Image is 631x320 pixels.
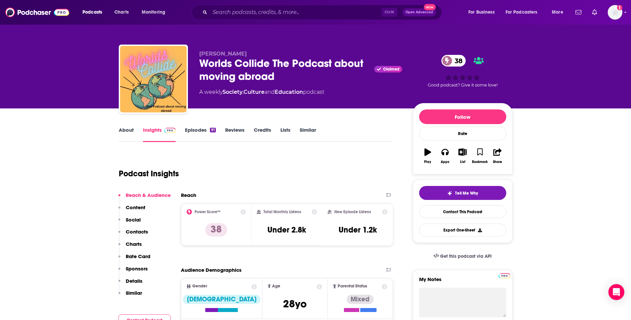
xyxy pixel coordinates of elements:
a: Credits [254,127,271,142]
button: Rate Card [118,253,150,265]
button: Details [118,278,142,290]
span: New [424,4,436,10]
button: Sponsors [118,265,148,278]
div: A weekly podcast [199,88,324,96]
div: Apps [441,160,449,164]
p: Content [126,204,145,211]
div: Mixed [347,295,374,304]
span: For Podcasters [506,8,538,17]
span: Gender [192,284,207,288]
p: Sponsors [126,265,148,272]
button: Bookmark [471,144,489,168]
h2: Total Monthly Listens [263,210,301,214]
div: Play [424,160,431,164]
button: open menu [78,7,111,18]
button: Share [489,144,506,168]
span: Charts [114,8,129,17]
p: Charts [126,241,142,247]
label: My Notes [419,276,506,288]
button: Reach & Audience [118,192,171,204]
button: open menu [464,7,503,18]
h2: New Episode Listens [334,210,371,214]
span: Claimed [383,68,399,71]
img: tell me why sparkle [447,191,452,196]
span: Open Advanced [405,11,433,14]
button: open menu [137,7,174,18]
span: and [264,89,275,95]
span: [PERSON_NAME] [199,51,247,57]
span: , [242,89,243,95]
a: Get this podcast via API [428,248,497,264]
button: Contacts [118,229,148,241]
span: Tell Me Why [455,191,478,196]
div: Share [493,160,502,164]
h3: Under 1.2k [339,225,377,235]
a: Worlds Collide The Podcast about moving abroad [120,46,187,112]
img: Podchaser Pro [499,273,510,278]
a: Show notifications dropdown [573,7,584,18]
a: Reviews [225,127,244,142]
span: More [552,8,563,17]
h2: Power Score™ [195,210,221,214]
p: Reach & Audience [126,192,171,198]
button: List [454,144,471,168]
div: Rate [419,127,506,140]
button: Show profile menu [608,5,622,20]
a: Education [275,89,303,95]
span: Ctrl K [382,8,397,17]
button: Play [419,144,436,168]
img: Podchaser Pro [164,128,176,133]
h2: Audience Demographics [181,267,241,273]
span: Get this podcast via API [440,253,492,259]
p: Similar [126,290,142,296]
svg: Add a profile image [617,5,622,10]
a: Pro website [499,272,510,278]
button: Content [118,204,145,217]
a: Lists [280,127,290,142]
span: Logged in as SkyHorsePub35 [608,5,622,20]
a: Culture [243,89,264,95]
a: Charts [110,7,133,18]
div: List [460,160,465,164]
h3: Under 2.8k [267,225,306,235]
a: InsightsPodchaser Pro [143,127,176,142]
div: [DEMOGRAPHIC_DATA] [183,295,260,304]
h2: Reach [181,192,196,198]
span: 38 [448,55,466,67]
img: Podchaser - Follow, Share and Rate Podcasts [5,6,69,19]
a: 38 [441,55,466,67]
span: Age [272,284,280,288]
div: 81 [210,128,216,132]
a: About [119,127,134,142]
h1: Podcast Insights [119,169,179,179]
button: Social [118,217,141,229]
a: Show notifications dropdown [589,7,600,18]
button: tell me why sparkleTell Me Why [419,186,506,200]
p: Contacts [126,229,148,235]
div: Open Intercom Messenger [608,284,624,300]
button: Apps [436,144,454,168]
span: Good podcast? Give it some love! [428,82,498,87]
a: Similar [300,127,316,142]
button: Similar [118,290,142,302]
div: Bookmark [472,160,488,164]
button: Follow [419,109,506,124]
span: 28 yo [283,297,307,310]
img: User Profile [608,5,622,20]
span: For Business [468,8,495,17]
p: Social [126,217,141,223]
span: Monitoring [142,8,165,17]
p: Rate Card [126,253,150,259]
button: Charts [118,241,142,253]
button: Export One-Sheet [419,224,506,237]
div: 38Good podcast? Give it some love! [413,51,513,92]
span: Podcasts [82,8,102,17]
p: 38 [205,223,227,237]
p: Details [126,278,142,284]
span: Parental Status [338,284,367,288]
a: Contact This Podcast [419,205,506,218]
button: Open AdvancedNew [402,8,436,16]
button: open menu [501,7,547,18]
button: open menu [547,7,571,18]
